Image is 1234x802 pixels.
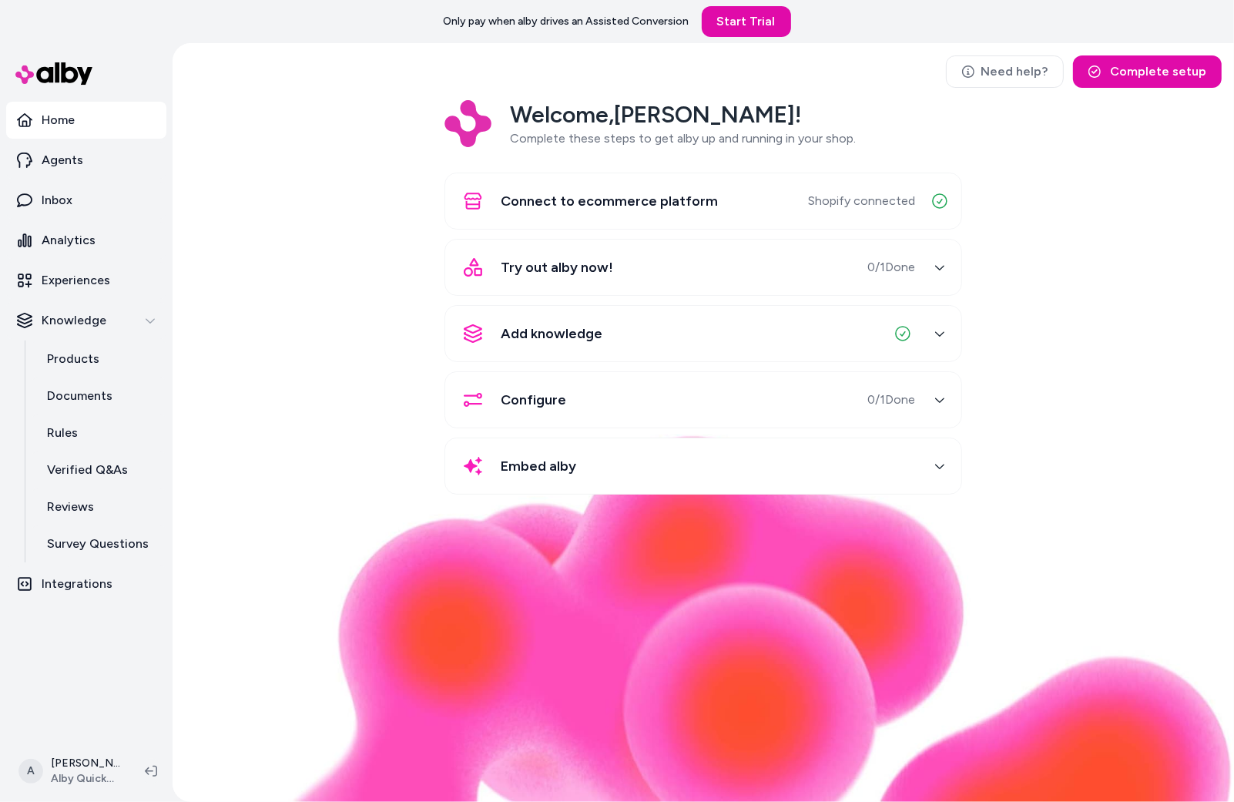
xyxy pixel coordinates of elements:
[42,231,96,250] p: Analytics
[454,381,952,418] button: Configure0/1Done
[808,192,915,210] span: Shopify connected
[501,257,613,278] span: Try out alby now!
[9,747,132,796] button: A[PERSON_NAME]Alby QuickStart Store
[47,535,149,553] p: Survey Questions
[444,100,491,147] img: Logo
[6,222,166,259] a: Analytics
[510,131,856,146] span: Complete these steps to get alby up and running in your shop.
[42,111,75,129] p: Home
[51,771,120,787] span: Alby QuickStart Store
[32,378,166,414] a: Documents
[47,350,99,368] p: Products
[444,14,689,29] p: Only pay when alby drives an Assisted Conversion
[47,498,94,516] p: Reviews
[501,190,718,212] span: Connect to ecommerce platform
[32,525,166,562] a: Survey Questions
[6,102,166,139] a: Home
[18,759,43,784] span: A
[510,100,856,129] h2: Welcome, [PERSON_NAME] !
[51,756,120,771] p: [PERSON_NAME]
[454,183,952,220] button: Connect to ecommerce platformShopify connected
[47,424,78,442] p: Rules
[501,455,576,477] span: Embed alby
[42,575,112,593] p: Integrations
[1073,55,1222,88] button: Complete setup
[454,249,952,286] button: Try out alby now!0/1Done
[42,151,83,169] p: Agents
[32,488,166,525] a: Reviews
[867,258,915,277] span: 0 / 1 Done
[15,62,92,85] img: alby Logo
[6,142,166,179] a: Agents
[32,451,166,488] a: Verified Q&As
[47,461,128,479] p: Verified Q&As
[32,341,166,378] a: Products
[32,414,166,451] a: Rules
[173,435,1233,802] img: alby Bubble
[6,182,166,219] a: Inbox
[6,565,166,602] a: Integrations
[6,262,166,299] a: Experiences
[702,6,791,37] a: Start Trial
[867,391,915,409] span: 0 / 1 Done
[501,323,602,344] span: Add knowledge
[47,387,112,405] p: Documents
[454,315,952,352] button: Add knowledge
[42,271,110,290] p: Experiences
[42,311,106,330] p: Knowledge
[946,55,1064,88] a: Need help?
[6,302,166,339] button: Knowledge
[42,191,72,210] p: Inbox
[501,389,566,411] span: Configure
[454,448,952,485] button: Embed alby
